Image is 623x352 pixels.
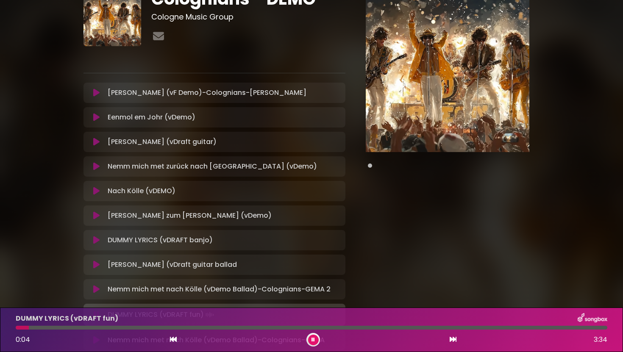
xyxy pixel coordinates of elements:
p: DUMMY LYRICS (vDRAFT banjo) [108,235,213,245]
p: [PERSON_NAME] (vDraft guitar ballad [108,260,237,270]
p: [PERSON_NAME] zum [PERSON_NAME] (vDemo) [108,211,272,221]
p: Nemm mich met zurück nach [GEOGRAPHIC_DATA] (vDemo) [108,161,317,172]
p: Nemm mich met nach Kölle (vDemo Ballad)-Colognians-GEMA 2 [108,284,331,294]
p: Nach Kölle (vDEMO) [108,186,175,196]
img: songbox-logo-white.png [578,313,607,324]
p: DUMMY LYRICS (vDRAFT fun) [16,313,118,324]
p: [PERSON_NAME] (vF Demo)-Colognians-[PERSON_NAME] [108,88,306,98]
p: [PERSON_NAME] (vDraft guitar) [108,137,217,147]
span: 0:04 [16,335,30,344]
h3: Cologne Music Group [151,12,345,22]
p: Eenmol em Johr (vDemo) [108,112,195,122]
span: 3:34 [594,335,607,345]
